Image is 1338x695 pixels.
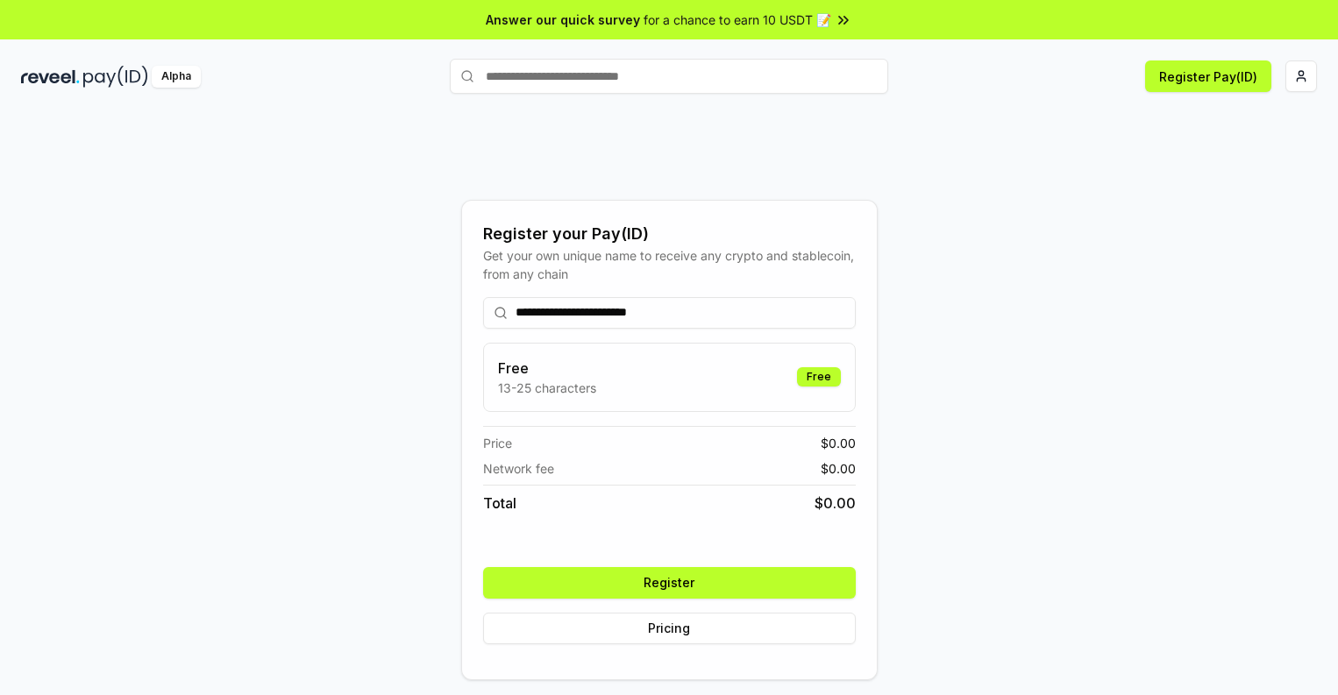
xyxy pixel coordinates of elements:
[483,459,554,478] span: Network fee
[821,434,856,452] span: $ 0.00
[483,493,516,514] span: Total
[483,613,856,644] button: Pricing
[483,222,856,246] div: Register your Pay(ID)
[644,11,831,29] span: for a chance to earn 10 USDT 📝
[152,66,201,88] div: Alpha
[483,567,856,599] button: Register
[815,493,856,514] span: $ 0.00
[486,11,640,29] span: Answer our quick survey
[498,358,596,379] h3: Free
[797,367,841,387] div: Free
[483,434,512,452] span: Price
[498,379,596,397] p: 13-25 characters
[1145,60,1271,92] button: Register Pay(ID)
[83,66,148,88] img: pay_id
[21,66,80,88] img: reveel_dark
[821,459,856,478] span: $ 0.00
[483,246,856,283] div: Get your own unique name to receive any crypto and stablecoin, from any chain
